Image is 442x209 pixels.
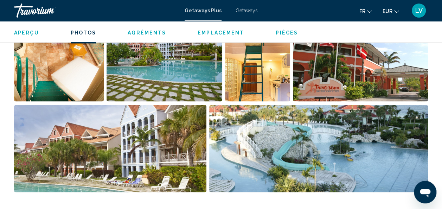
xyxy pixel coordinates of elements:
[14,14,104,102] button: Open full-screen image slider
[359,8,365,14] span: fr
[14,104,206,192] button: Open full-screen image slider
[128,30,166,36] span: Agréments
[276,30,298,36] span: Pièces
[415,7,423,14] span: LV
[383,6,399,16] button: Change currency
[14,4,178,18] a: Travorium
[198,30,244,36] button: Emplacement
[128,30,166,36] button: Agréments
[71,30,96,36] span: Photos
[14,30,39,36] span: Aperçu
[71,30,96,36] button: Photos
[209,104,428,192] button: Open full-screen image slider
[359,6,372,16] button: Change language
[107,14,223,102] button: Open full-screen image slider
[14,30,39,36] button: Aperçu
[383,8,392,14] span: EUR
[410,3,428,18] button: User Menu
[236,8,258,13] a: Getaways
[185,8,222,13] a: Getaways Plus
[225,14,290,102] button: Open full-screen image slider
[276,30,298,36] button: Pièces
[198,30,244,36] span: Emplacement
[414,181,436,203] iframe: Bouton de lancement de la fenêtre de messagerie
[293,14,428,102] button: Open full-screen image slider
